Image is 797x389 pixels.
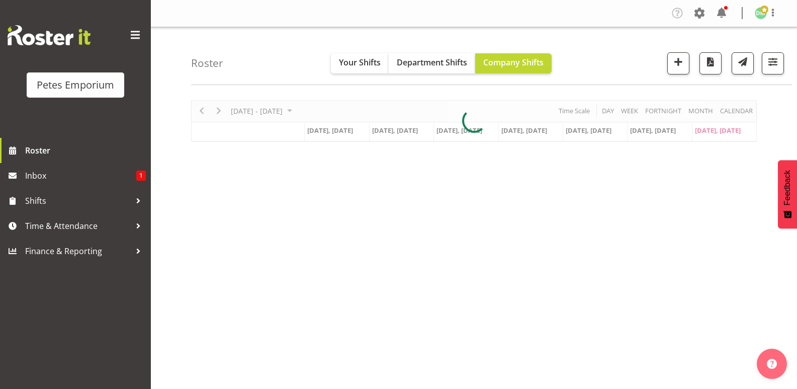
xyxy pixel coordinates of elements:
span: Roster [25,143,146,158]
img: help-xxl-2.png [767,359,777,369]
button: Download a PDF of the roster according to the set date range. [699,52,722,74]
span: Finance & Reporting [25,244,131,259]
button: Department Shifts [389,53,475,73]
span: 1 [136,171,146,181]
button: Add a new shift [667,52,689,74]
img: david-mcauley697.jpg [755,7,767,19]
span: Shifts [25,193,131,208]
button: Send a list of all shifts for the selected filtered period to all rostered employees. [732,52,754,74]
button: Company Shifts [475,53,552,73]
div: Petes Emporium [37,77,114,93]
span: Feedback [783,170,792,205]
button: Your Shifts [331,53,389,73]
button: Filter Shifts [762,52,784,74]
span: Your Shifts [339,57,381,68]
span: Company Shifts [483,57,544,68]
span: Inbox [25,168,136,183]
span: Department Shifts [397,57,467,68]
img: Rosterit website logo [8,25,91,45]
span: Time & Attendance [25,218,131,234]
h4: Roster [191,57,223,69]
button: Feedback - Show survey [778,160,797,228]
